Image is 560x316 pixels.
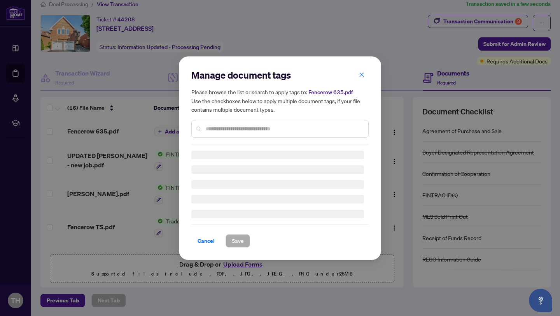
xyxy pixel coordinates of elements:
[191,88,369,114] h5: Please browse the list or search to apply tags to: Use the checkboxes below to apply multiple doc...
[226,234,250,248] button: Save
[191,69,369,81] h2: Manage document tags
[359,72,364,77] span: close
[198,235,215,247] span: Cancel
[191,234,221,248] button: Cancel
[529,289,552,312] button: Open asap
[308,89,353,96] span: Fencerow 635.pdf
